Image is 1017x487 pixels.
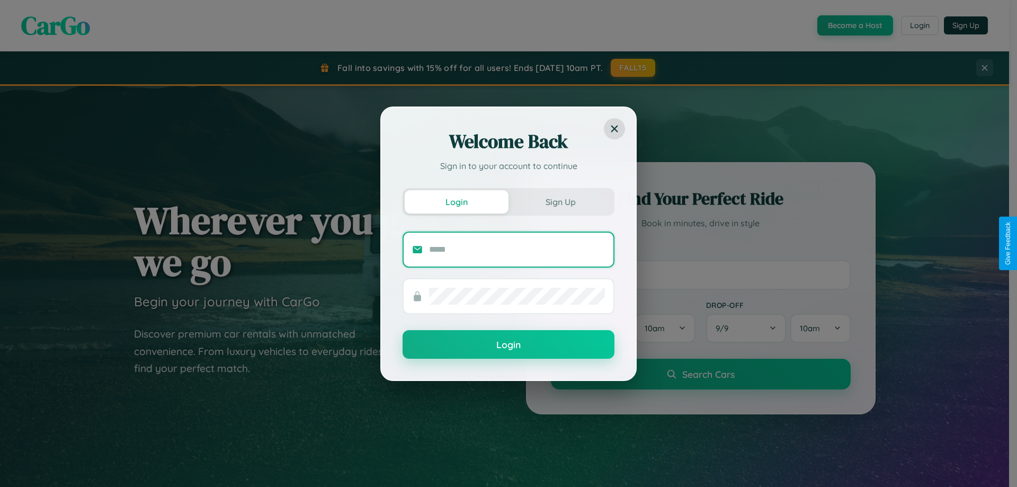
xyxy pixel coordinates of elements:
[405,190,508,214] button: Login
[508,190,612,214] button: Sign Up
[403,129,614,154] h2: Welcome Back
[1004,222,1012,265] div: Give Feedback
[403,330,614,359] button: Login
[403,160,614,172] p: Sign in to your account to continue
